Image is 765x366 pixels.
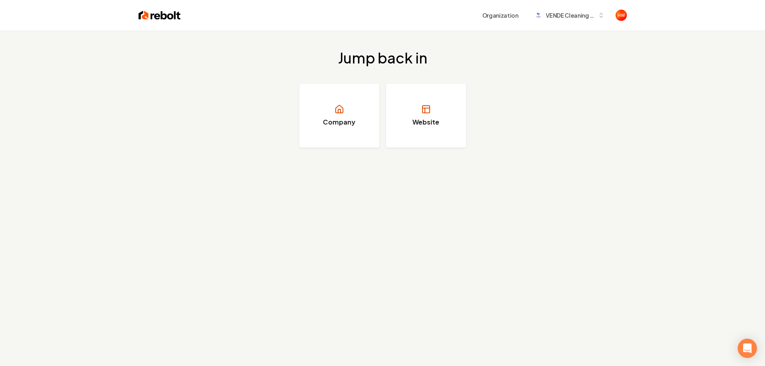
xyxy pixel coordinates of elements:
[546,11,595,20] span: VENDE Cleaning Services
[477,8,523,22] button: Organization
[616,10,627,21] button: Open user button
[139,10,181,21] img: Rebolt Logo
[534,11,543,19] img: VENDE Cleaning Services
[616,10,627,21] img: HSA Websites
[338,50,427,66] h2: Jump back in
[299,84,379,148] a: Company
[323,117,355,127] h3: Company
[738,339,757,358] div: Open Intercom Messenger
[386,84,466,148] a: Website
[412,117,439,127] h3: Website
